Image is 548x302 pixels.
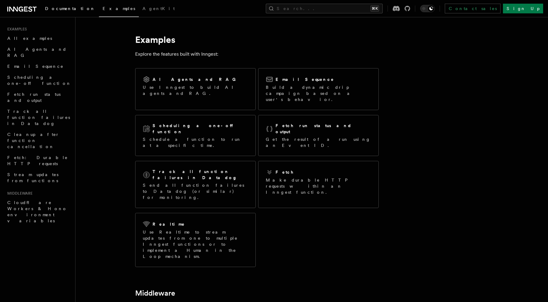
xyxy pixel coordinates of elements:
[143,229,248,259] p: Use Realtime to stream updates from one to multiple Inngest functions or to implement a Human in ...
[103,6,135,11] span: Examples
[445,4,501,13] a: Contact sales
[420,5,435,12] button: Toggle dark mode
[5,61,72,72] a: Email Sequence
[7,64,64,69] span: Email Sequence
[5,169,72,186] a: Stream updates from functions
[276,123,371,135] h2: Fetch run status and output
[7,109,70,126] span: Track all function failures in Datadog
[7,92,61,103] span: Fetch run status and output
[5,44,72,61] a: AI Agents and RAG
[7,200,67,223] span: Cloudflare Workers & Hono environment variables
[45,6,95,11] span: Documentation
[153,123,248,135] h2: Scheduling a one-off function
[266,4,383,13] button: Search...⌘K
[135,34,379,45] h1: Examples
[7,155,68,166] span: Fetch: Durable HTTP requests
[7,132,59,149] span: Cleanup after function cancellation
[258,68,379,110] a: Email SequenceBuild a dynamic drip campaign based on a user's behavior.
[266,84,371,102] p: Build a dynamic drip campaign based on a user's behavior.
[135,161,256,208] a: Track all function failures in DatadogSend all function failures to Datadog (or similar) for moni...
[258,161,379,208] a: FetchMake durable HTTP requests within an Inngest function.
[5,152,72,169] a: Fetch: Durable HTTP requests
[5,72,72,89] a: Scheduling a one-off function
[99,2,139,17] a: Examples
[5,197,72,226] a: Cloudflare Workers & Hono environment variables
[7,75,71,86] span: Scheduling a one-off function
[135,68,256,110] a: AI Agents and RAGUse Inngest to build AI agents and RAG.
[371,5,379,12] kbd: ⌘K
[503,4,543,13] a: Sign Up
[7,36,52,41] span: All examples
[135,213,256,267] a: RealtimeUse Realtime to stream updates from one to multiple Inngest functions or to implement a H...
[143,136,248,148] p: Schedule a function to run at a specific time.
[143,84,248,96] p: Use Inngest to build AI agents and RAG.
[258,115,379,156] a: Fetch run status and outputGet the result of a run using an Event ID.
[135,50,379,58] p: Explore the features built with Inngest:
[5,106,72,129] a: Track all function failures in Datadog
[7,47,67,58] span: AI Agents and RAG
[5,89,72,106] a: Fetch run status and output
[143,182,248,200] p: Send all function failures to Datadog (or similar) for monitoring.
[5,191,33,196] span: Middleware
[5,33,72,44] a: All examples
[276,169,294,175] h2: Fetch
[5,27,27,32] span: Examples
[5,129,72,152] a: Cleanup after function cancellation
[135,115,256,156] a: Scheduling a one-off functionSchedule a function to run at a specific time.
[7,172,58,183] span: Stream updates from functions
[135,289,175,297] a: Middleware
[153,76,239,82] h2: AI Agents and RAG
[41,2,99,16] a: Documentation
[266,177,371,195] p: Make durable HTTP requests within an Inngest function.
[153,168,248,181] h2: Track all function failures in Datadog
[266,136,371,148] p: Get the result of a run using an Event ID.
[153,221,185,227] h2: Realtime
[142,6,175,11] span: AgentKit
[139,2,178,16] a: AgentKit
[276,76,334,82] h2: Email Sequence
